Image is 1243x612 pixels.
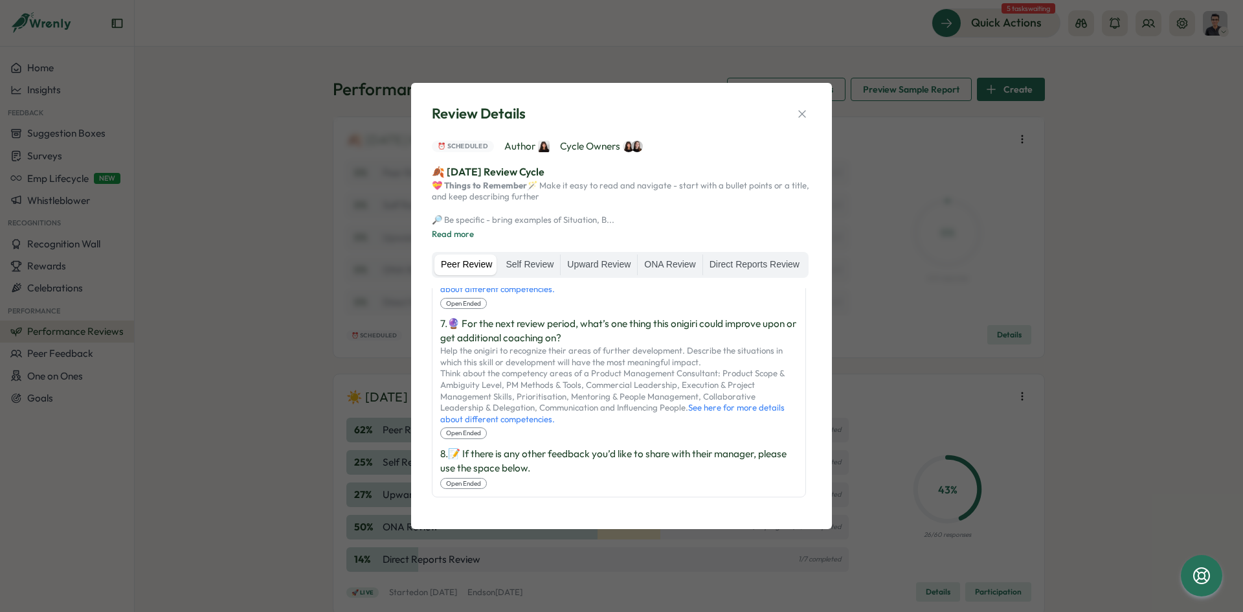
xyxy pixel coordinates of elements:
p: 8 . 📝 If there is any other feedback you’d like to share with their manager, please use the space... [440,447,798,475]
span: Review Details [432,104,526,124]
p: 7 . 🔮 For the next review period, what’s one thing this onigiri could improve upon or get additio... [440,317,798,345]
p: 🍂 [DATE] Review Cycle [432,164,811,180]
label: Direct Reports Review [703,255,806,275]
strong: 💝 Things to Remember [432,180,527,190]
p: Help the onigiri to recognize their areas of further development. Describe the situations in whic... [440,345,798,425]
p: 🪄 Make it easy to read and navigate - start with a bullet points or a title, and keep describing ... [432,180,811,225]
label: Upward Review [561,255,637,275]
label: ONA Review [638,255,702,275]
div: open ended [440,478,487,490]
img: Elena Ladushyna [631,141,643,152]
span: Author [504,139,550,153]
a: See here for more details about different competencies. [440,402,785,424]
div: open ended [440,427,487,439]
img: Kelly Rosa [623,141,634,152]
img: Kelly Rosa [538,141,550,152]
span: Cycle Owners [560,139,643,153]
label: Self Review [499,255,560,275]
label: Peer Review [434,255,498,275]
button: Read more [432,229,474,240]
div: open ended [440,298,487,310]
span: ⏰ Scheduled [438,141,488,152]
